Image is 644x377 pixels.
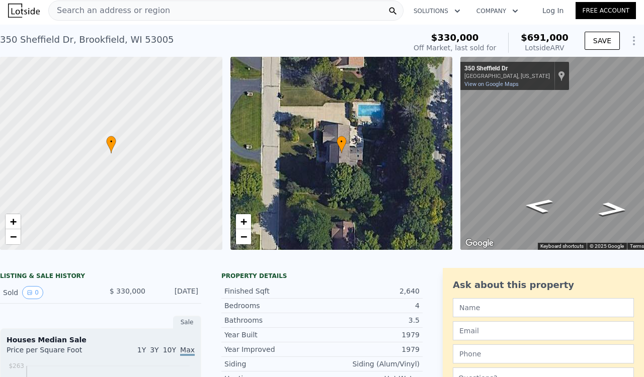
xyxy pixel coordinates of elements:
[150,346,158,354] span: 3Y
[49,5,170,17] span: Search an address or region
[224,286,322,296] div: Finished Sqft
[585,32,620,50] button: SAVE
[240,230,247,243] span: −
[322,344,420,354] div: 1979
[224,344,322,354] div: Year Improved
[576,2,636,19] a: Free Account
[521,32,569,43] span: $691,000
[10,215,17,228] span: +
[7,335,195,345] div: Houses Median Sale
[224,330,322,340] div: Year Built
[153,286,198,299] div: [DATE]
[163,346,176,354] span: 10Y
[322,315,420,325] div: 3.5
[9,362,24,369] tspan: $263
[540,243,584,250] button: Keyboard shortcuts
[464,81,519,87] a: View on Google Maps
[624,31,644,51] button: Show Options
[431,32,479,43] span: $330,000
[22,286,43,299] button: View historical data
[224,315,322,325] div: Bathrooms
[6,229,21,244] a: Zoom out
[558,70,565,81] a: Show location on map
[224,359,322,369] div: Siding
[453,321,634,340] input: Email
[322,330,420,340] div: 1979
[322,301,420,311] div: 4
[337,137,347,146] span: •
[110,287,145,295] span: $ 330,000
[224,301,322,311] div: Bedrooms
[3,286,93,299] div: Sold
[463,237,496,250] img: Google
[530,6,576,16] a: Log In
[521,43,569,53] div: Lotside ARV
[453,278,634,292] div: Ask about this property
[630,243,644,249] a: Terms (opens in new tab)
[512,196,565,217] path: Go North, Sheffield Dr
[7,345,101,361] div: Price per Square Foot
[106,137,116,146] span: •
[453,344,634,363] input: Phone
[414,43,496,53] div: Off Market, last sold for
[6,214,21,229] a: Zoom in
[10,230,17,243] span: −
[221,272,423,280] div: Property details
[8,4,40,18] img: Lotside
[322,286,420,296] div: 2,640
[463,237,496,250] a: Open this area in Google Maps (opens a new window)
[240,215,247,228] span: +
[337,136,347,153] div: •
[106,136,116,153] div: •
[322,359,420,369] div: Siding (Alum/Vinyl)
[173,316,201,329] div: Sale
[236,214,251,229] a: Zoom in
[464,65,550,73] div: 350 Sheffield Dr
[586,199,640,220] path: Go South, Sheffield Dr
[236,229,251,244] a: Zoom out
[468,2,526,20] button: Company
[180,346,195,356] span: Max
[464,73,550,79] div: [GEOGRAPHIC_DATA], [US_STATE]
[590,243,624,249] span: © 2025 Google
[137,346,146,354] span: 1Y
[453,298,634,317] input: Name
[406,2,468,20] button: Solutions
